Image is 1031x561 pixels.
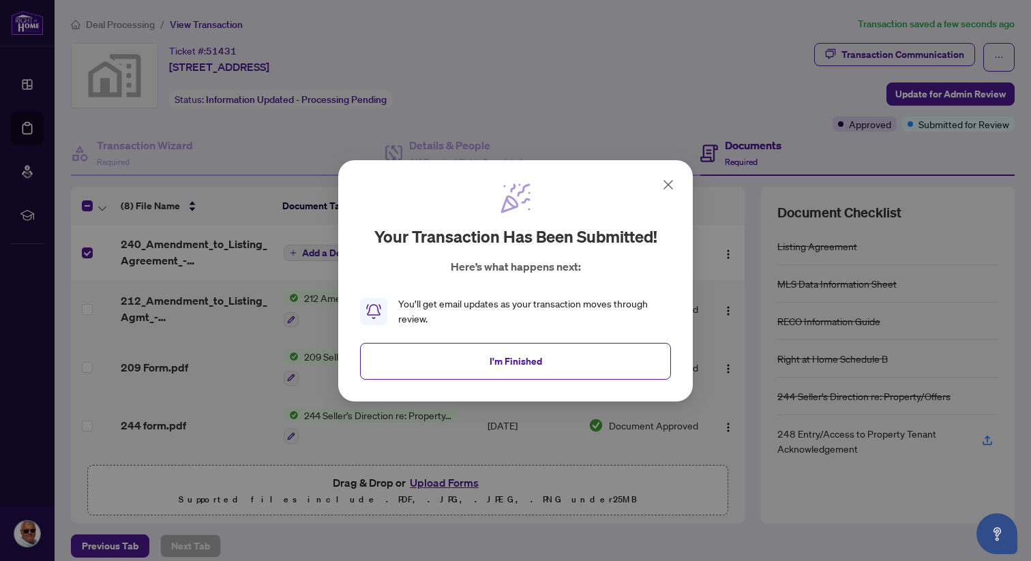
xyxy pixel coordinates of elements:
[360,342,671,379] button: I'm Finished
[490,350,542,372] span: I'm Finished
[374,226,657,247] h2: Your transaction has been submitted!
[451,258,581,275] p: Here’s what happens next:
[398,297,671,327] div: You’ll get email updates as your transaction moves through review.
[976,513,1017,554] button: Open asap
